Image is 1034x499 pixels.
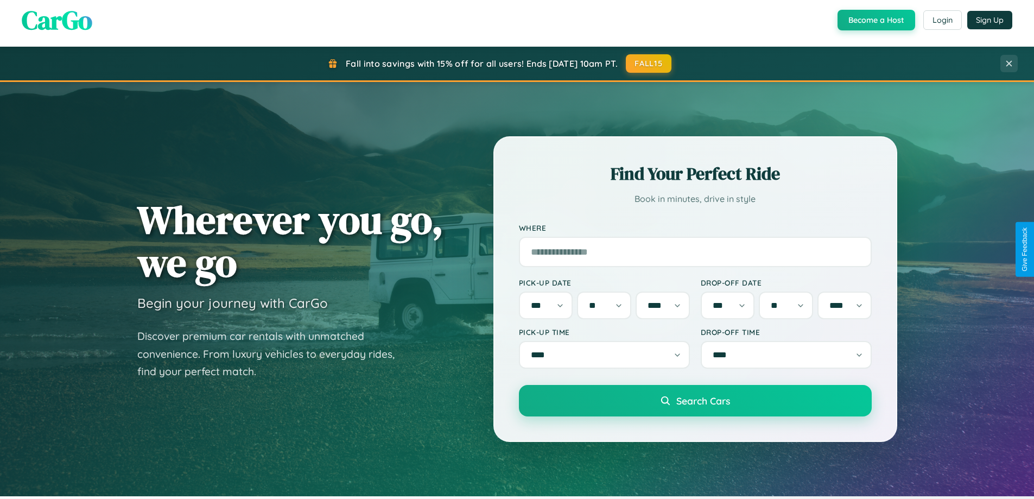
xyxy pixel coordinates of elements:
p: Book in minutes, drive in style [519,191,872,207]
span: Fall into savings with 15% off for all users! Ends [DATE] 10am PT. [346,58,618,69]
span: Search Cars [676,395,730,407]
button: Sign Up [967,11,1012,29]
button: Login [923,10,962,30]
p: Discover premium car rentals with unmatched convenience. From luxury vehicles to everyday rides, ... [137,327,409,381]
div: Give Feedback [1021,228,1029,271]
label: Where [519,223,872,232]
button: Search Cars [519,385,872,416]
label: Pick-up Time [519,327,690,337]
button: FALL15 [626,54,671,73]
label: Drop-off Date [701,278,872,287]
h2: Find Your Perfect Ride [519,162,872,186]
h3: Begin your journey with CarGo [137,295,328,311]
h1: Wherever you go, we go [137,198,443,284]
label: Drop-off Time [701,327,872,337]
label: Pick-up Date [519,278,690,287]
button: Become a Host [838,10,915,30]
span: CarGo [22,2,92,38]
